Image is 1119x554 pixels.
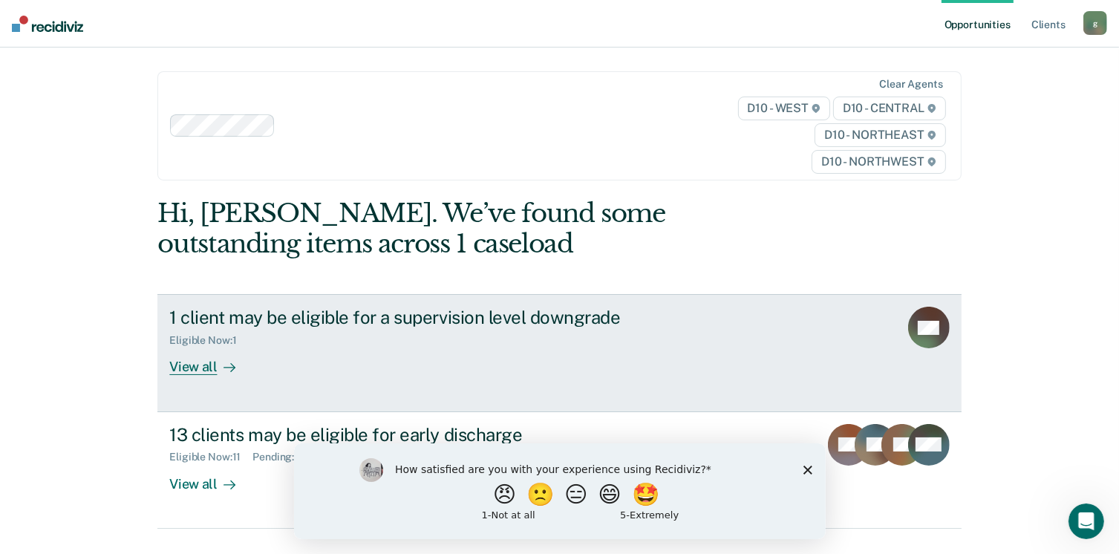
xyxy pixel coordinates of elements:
[169,424,691,446] div: 13 clients may be eligible for early discharge
[169,463,252,492] div: View all
[169,307,691,328] div: 1 client may be eligible for a supervision level downgrade
[157,294,961,411] a: 1 client may be eligible for a supervision level downgradeEligible Now:1View all
[169,334,248,347] div: Eligible Now : 1
[833,97,946,120] span: D10 - CENTRAL
[812,150,945,174] span: D10 - NORTHWEST
[1083,11,1107,35] button: g
[157,198,800,259] div: Hi, [PERSON_NAME]. We’ve found some outstanding items across 1 caseload
[1069,504,1104,539] iframe: Intercom live chat
[879,78,942,91] div: Clear agents
[738,97,830,120] span: D10 - WEST
[12,16,83,32] img: Recidiviz
[815,123,945,147] span: D10 - NORTHEAST
[252,451,310,463] div: Pending : 1
[169,347,252,376] div: View all
[157,412,961,529] a: 13 clients may be eligible for early dischargeEligible Now:11Pending:1Almost Eligible:2View all
[169,451,252,463] div: Eligible Now : 11
[294,443,826,539] iframe: Survey by Kim from Recidiviz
